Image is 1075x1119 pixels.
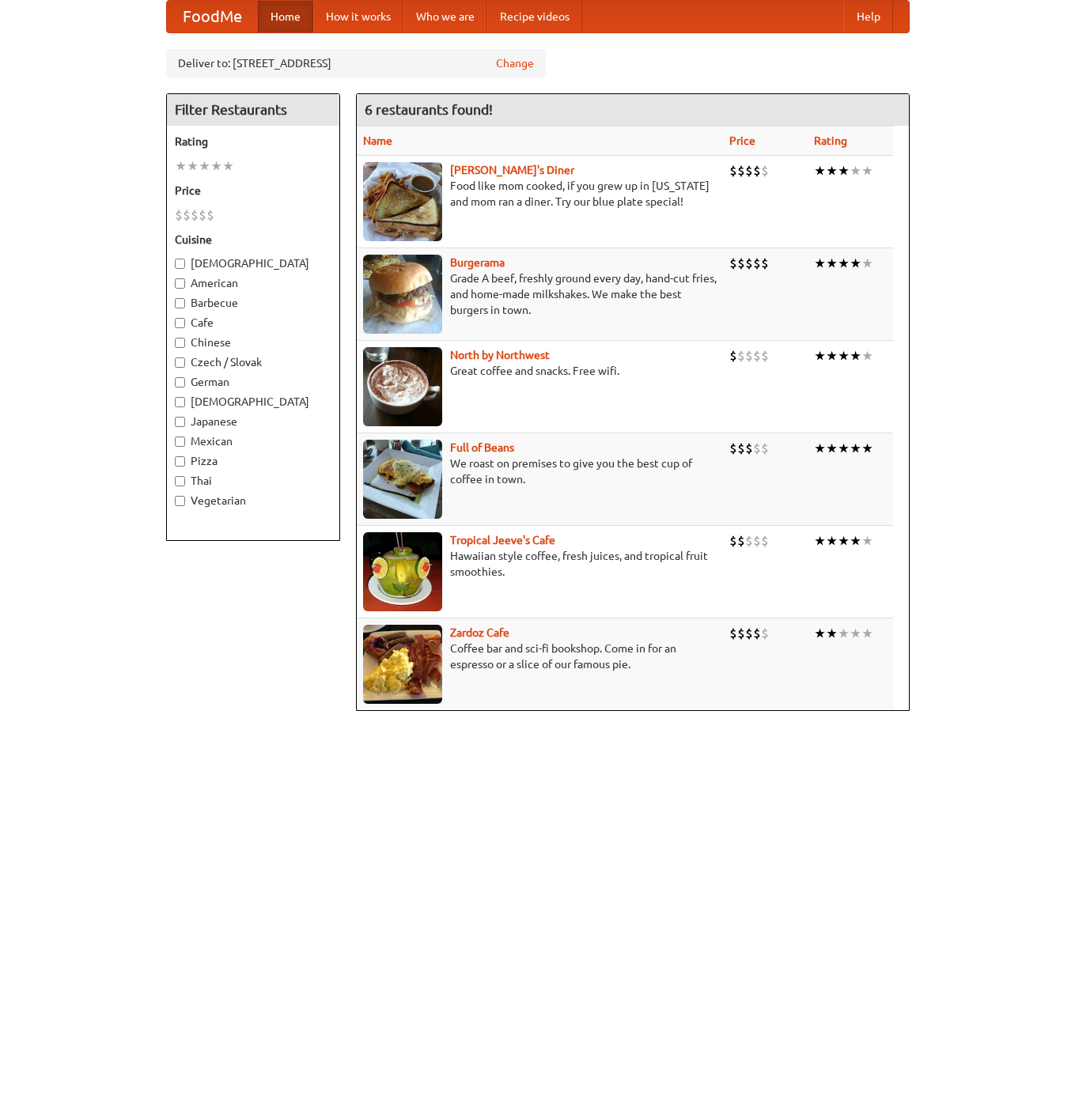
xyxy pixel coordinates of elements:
[175,278,185,289] input: American
[166,49,546,77] div: Deliver to: [STREET_ADDRESS]
[814,347,826,365] li: ★
[187,157,199,175] li: ★
[745,440,753,457] li: $
[363,162,442,241] img: sallys.jpg
[175,414,331,429] label: Japanese
[861,625,873,642] li: ★
[838,532,850,550] li: ★
[861,162,873,180] li: ★
[363,134,392,147] a: Name
[175,476,185,486] input: Thai
[826,532,838,550] li: ★
[450,349,550,361] a: North by Northwest
[175,206,183,224] li: $
[199,157,210,175] li: ★
[729,625,737,642] li: $
[737,440,745,457] li: $
[403,1,487,32] a: Who we are
[175,453,331,469] label: Pizza
[175,259,185,269] input: [DEMOGRAPHIC_DATA]
[363,347,442,426] img: north.jpg
[814,440,826,457] li: ★
[175,377,185,387] input: German
[826,255,838,272] li: ★
[745,162,753,180] li: $
[175,183,331,198] h5: Price
[826,347,838,365] li: ★
[850,532,861,550] li: ★
[737,532,745,550] li: $
[814,625,826,642] li: ★
[175,255,331,271] label: [DEMOGRAPHIC_DATA]
[753,440,761,457] li: $
[861,532,873,550] li: ★
[745,625,753,642] li: $
[826,440,838,457] li: ★
[167,94,339,126] h4: Filter Restaurants
[838,255,850,272] li: ★
[363,548,717,580] p: Hawaiian style coffee, fresh juices, and tropical fruit smoothies.
[199,206,206,224] li: $
[258,1,313,32] a: Home
[175,298,185,308] input: Barbecue
[850,255,861,272] li: ★
[761,255,769,272] li: $
[365,102,493,117] ng-pluralize: 6 restaurants found!
[363,456,717,487] p: We roast on premises to give you the best cup of coffee in town.
[753,347,761,365] li: $
[363,363,717,379] p: Great coffee and snacks. Free wifi.
[753,625,761,642] li: $
[737,625,745,642] li: $
[487,1,582,32] a: Recipe videos
[814,162,826,180] li: ★
[838,162,850,180] li: ★
[814,134,847,147] a: Rating
[175,335,331,350] label: Chinese
[729,162,737,180] li: $
[450,534,555,546] a: Tropical Jeeve's Cafe
[450,626,509,639] a: Zardoz Cafe
[175,437,185,447] input: Mexican
[838,625,850,642] li: ★
[729,532,737,550] li: $
[761,625,769,642] li: $
[175,275,331,291] label: American
[222,157,234,175] li: ★
[175,357,185,368] input: Czech / Slovak
[826,162,838,180] li: ★
[175,134,331,149] h5: Rating
[850,440,861,457] li: ★
[210,157,222,175] li: ★
[729,134,755,147] a: Price
[729,440,737,457] li: $
[175,397,185,407] input: [DEMOGRAPHIC_DATA]
[745,347,753,365] li: $
[206,206,214,224] li: $
[450,164,574,176] a: [PERSON_NAME]'s Diner
[175,456,185,467] input: Pizza
[737,162,745,180] li: $
[175,315,331,331] label: Cafe
[850,347,861,365] li: ★
[175,496,185,506] input: Vegetarian
[761,532,769,550] li: $
[761,162,769,180] li: $
[745,255,753,272] li: $
[183,206,191,224] li: $
[363,178,717,210] p: Food like mom cooked, if you grew up in [US_STATE] and mom ran a diner. Try our blue plate special!
[450,256,505,269] a: Burgerama
[175,374,331,390] label: German
[363,270,717,318] p: Grade A beef, freshly ground every day, hand-cut fries, and home-made milkshakes. We make the bes...
[761,347,769,365] li: $
[167,1,258,32] a: FoodMe
[753,162,761,180] li: $
[737,255,745,272] li: $
[363,641,717,672] p: Coffee bar and sci-fi bookshop. Come in for an espresso or a slice of our famous pie.
[363,532,442,611] img: jeeves.jpg
[175,394,331,410] label: [DEMOGRAPHIC_DATA]
[838,347,850,365] li: ★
